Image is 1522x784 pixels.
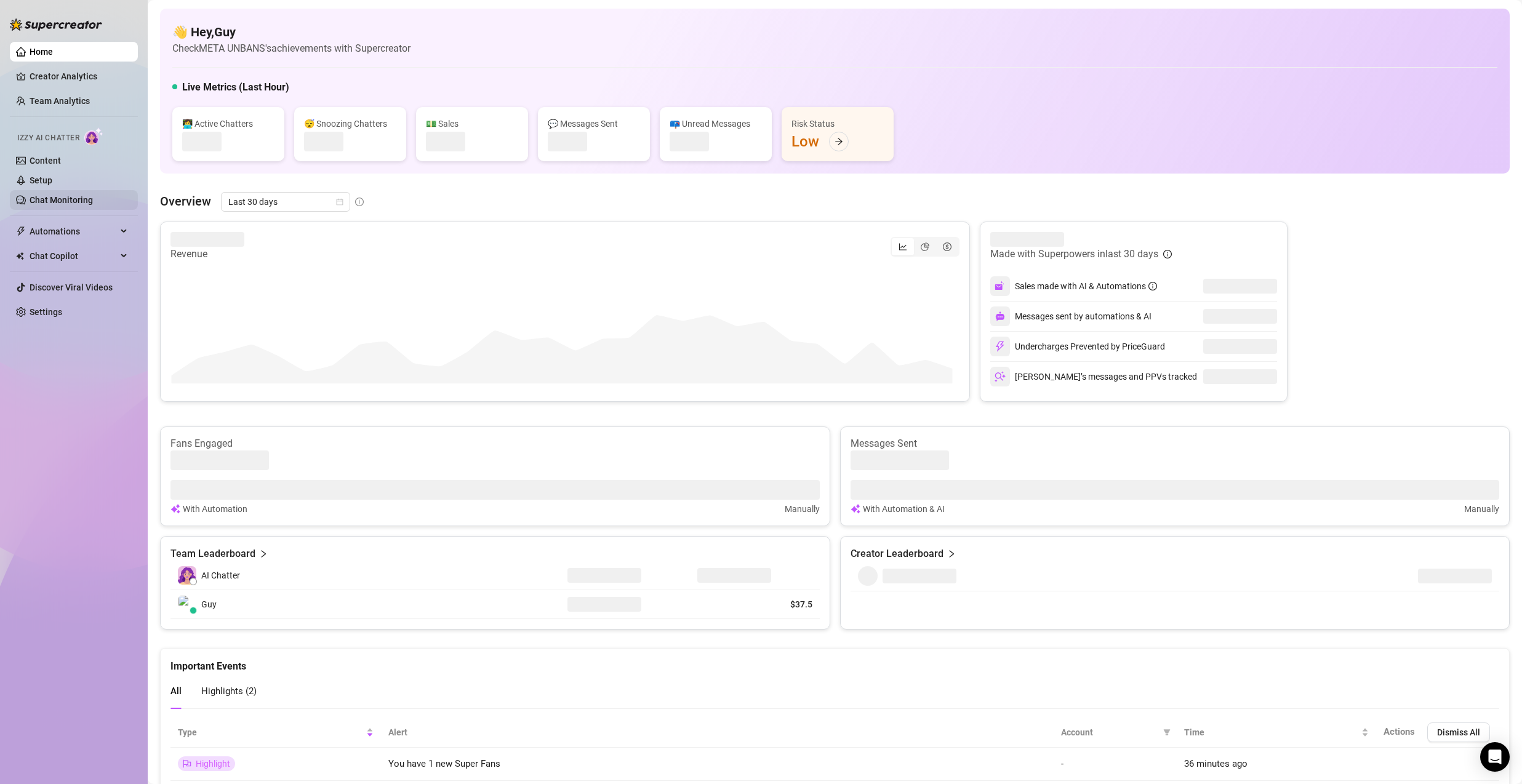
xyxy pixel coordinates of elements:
[943,242,951,251] span: dollar-circle
[388,758,500,769] span: You have 1 new Super Fans
[1384,726,1415,737] span: Actions
[1015,279,1157,293] div: Sales made with AI & Automations
[172,23,411,41] h4: 👋 Hey, Guy
[995,371,1006,382] img: svg%3e
[1061,758,1063,769] span: -
[228,193,343,211] span: Last 30 days
[172,41,411,56] article: Check META UNBANS's achievements with Supercreator
[1163,250,1172,258] span: info-circle
[201,686,257,697] span: Highlights ( 2 )
[178,566,196,585] img: izzy-ai-chatter-avatar-DDCN_rTZ.svg
[851,437,1500,450] article: Messages Sent
[170,247,244,262] article: Revenue
[182,80,289,95] h5: Live Metrics (Last Hour)
[670,117,762,130] div: 📪 Unread Messages
[170,686,182,697] span: All
[947,546,956,561] span: right
[30,175,52,185] a: Setup
[170,718,381,748] th: Type
[1061,726,1158,739] span: Account
[1163,729,1171,736] span: filter
[891,237,959,257] div: segmented control
[791,117,884,130] div: Risk Status
[16,252,24,260] img: Chat Copilot
[160,192,211,210] article: Overview
[182,117,274,130] div: 👩‍💻 Active Chatters
[851,546,943,561] article: Creator Leaderboard
[170,437,820,450] article: Fans Engaged
[304,117,396,130] div: 😴 Snoozing Chatters
[30,96,90,106] a: Team Analytics
[990,367,1197,386] div: [PERSON_NAME]’s messages and PPVs tracked
[30,307,62,317] a: Settings
[336,198,343,206] span: calendar
[851,502,860,516] img: svg%3e
[990,306,1152,326] div: Messages sent by automations & AI
[170,502,180,516] img: svg%3e
[1427,722,1490,742] button: Dismiss All
[16,226,26,236] span: thunderbolt
[899,242,907,251] span: line-chart
[10,18,102,31] img: logo-BBDzfeDw.svg
[355,198,364,206] span: info-circle
[697,598,812,610] article: $37.5
[178,596,196,613] img: Guy
[30,156,61,166] a: Content
[995,341,1006,352] img: svg%3e
[1161,723,1173,742] span: filter
[259,546,268,561] span: right
[84,127,103,145] img: AI Chatter
[30,282,113,292] a: Discover Viral Videos
[183,502,247,516] article: With Automation
[995,281,1006,292] img: svg%3e
[201,569,240,582] span: AI Chatter
[30,195,93,205] a: Chat Monitoring
[1177,718,1376,748] th: Time
[990,247,1158,262] article: Made with Superpowers in last 30 days
[990,337,1165,356] div: Undercharges Prevented by PriceGuard
[921,242,929,251] span: pie-chart
[201,598,217,611] span: Guy
[1437,727,1480,737] span: Dismiss All
[178,726,364,739] span: Type
[1184,758,1248,769] span: 36 minutes ago
[785,502,820,516] article: Manually
[30,47,53,57] a: Home
[1480,742,1510,772] div: Open Intercom Messenger
[30,222,117,241] span: Automations
[30,66,128,86] a: Creator Analytics
[1184,726,1359,739] span: Time
[170,649,1499,674] div: Important Events
[1148,282,1157,290] span: info-circle
[426,117,518,130] div: 💵 Sales
[196,759,230,769] span: Highlight
[381,718,1054,748] th: Alert
[548,117,640,130] div: 💬 Messages Sent
[863,502,945,516] article: With Automation & AI
[1464,502,1499,516] article: Manually
[170,546,255,561] article: Team Leaderboard
[835,137,843,146] span: arrow-right
[30,246,117,266] span: Chat Copilot
[17,132,79,144] span: Izzy AI Chatter
[995,311,1005,321] img: svg%3e
[183,759,191,768] span: flag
